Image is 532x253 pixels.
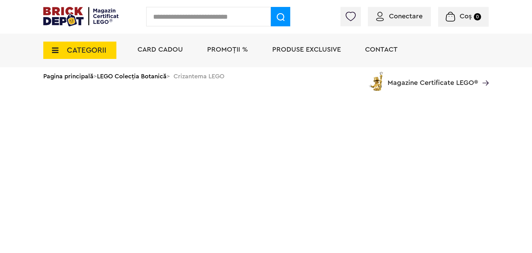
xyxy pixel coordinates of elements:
[365,46,398,53] a: Contact
[67,46,106,54] span: CATEGORII
[138,46,183,53] a: Card Cadou
[460,13,472,20] span: Coș
[272,46,341,53] a: Produse exclusive
[207,46,248,53] a: PROMOȚII %
[389,13,423,20] span: Conectare
[388,70,478,86] span: Magazine Certificate LEGO®
[474,13,481,20] small: 0
[376,13,423,20] a: Conectare
[478,70,489,77] a: Magazine Certificate LEGO®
